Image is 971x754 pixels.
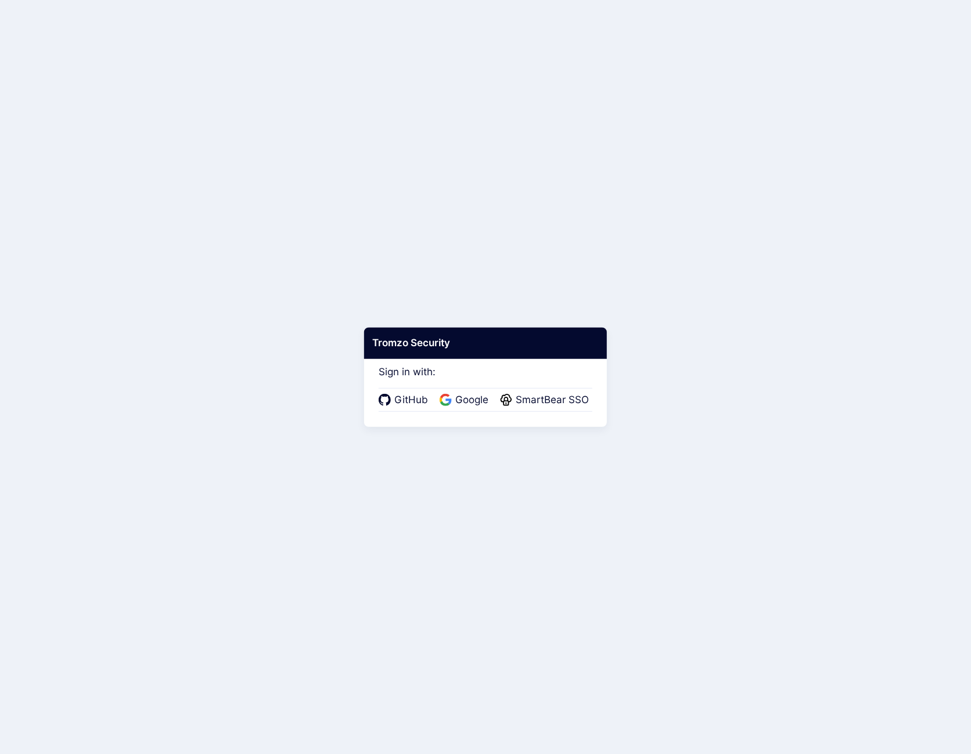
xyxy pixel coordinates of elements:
span: SmartBear SSO [512,393,592,408]
div: Sign in with: [379,350,592,412]
div: Tromzo Security [364,328,607,359]
span: Google [452,393,492,408]
a: SmartBear SSO [500,393,592,408]
a: Google [440,393,492,408]
span: GitHub [391,393,431,408]
a: GitHub [379,393,431,408]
